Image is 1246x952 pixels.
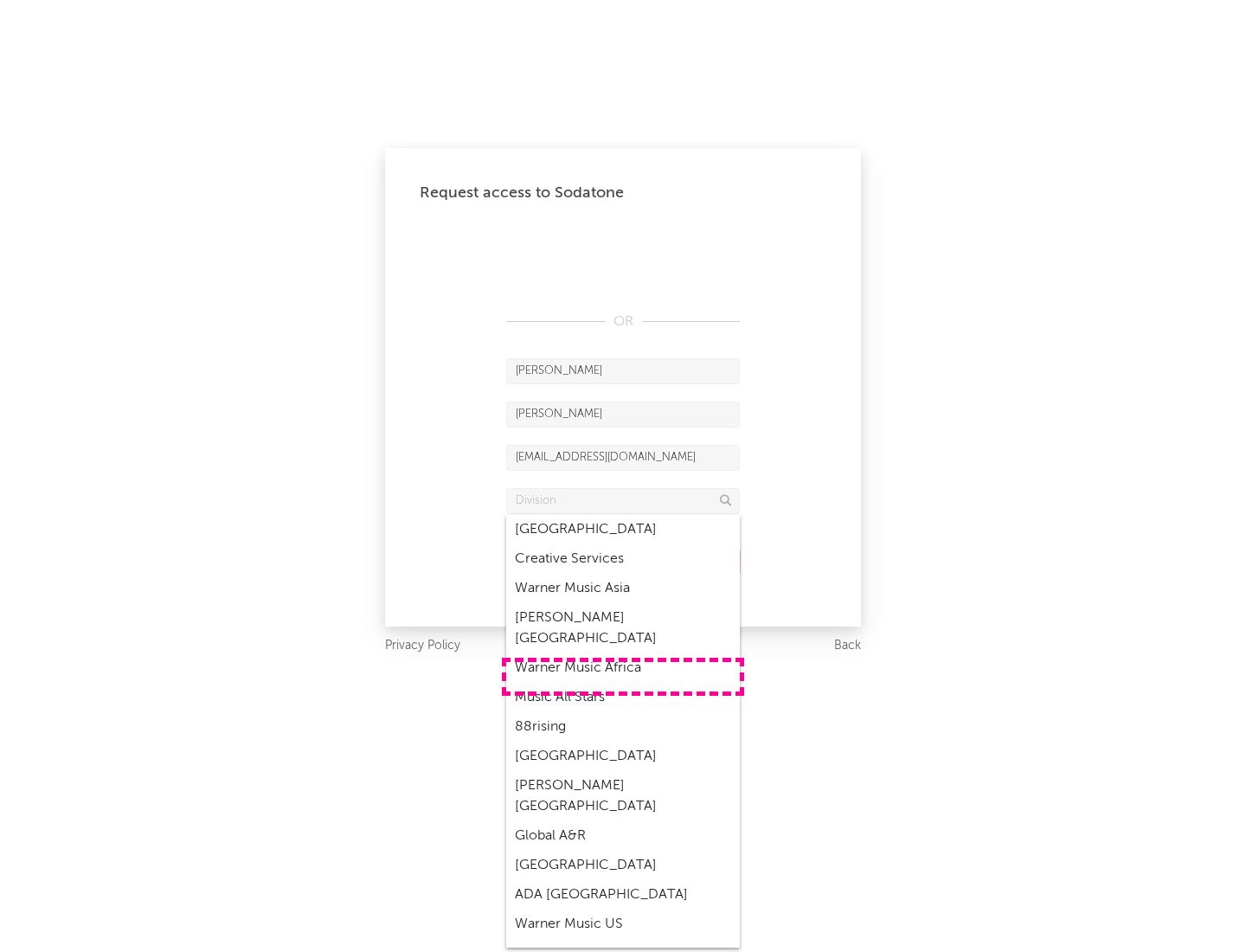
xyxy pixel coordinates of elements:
div: Request access to Sodatone [420,183,826,203]
div: Warner Music Africa [506,653,740,683]
div: [PERSON_NAME] [GEOGRAPHIC_DATA] [506,603,740,653]
div: [PERSON_NAME] [GEOGRAPHIC_DATA] [506,771,740,821]
input: First Name [506,358,740,384]
a: Privacy Policy [385,635,460,657]
div: 88rising [506,712,740,742]
input: Division [506,488,740,514]
div: Global A&R [506,821,740,851]
div: ADA [GEOGRAPHIC_DATA] [506,880,740,910]
div: [GEOGRAPHIC_DATA] [506,515,740,544]
div: [GEOGRAPHIC_DATA] [506,851,740,880]
a: Back [834,635,861,657]
div: OR [506,312,740,332]
div: Warner Music US [506,910,740,939]
div: Music All Stars [506,683,740,712]
input: Email [506,445,740,471]
input: Last Name [506,402,740,428]
div: Warner Music Asia [506,574,740,603]
div: Creative Services [506,544,740,574]
div: [GEOGRAPHIC_DATA] [506,742,740,771]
